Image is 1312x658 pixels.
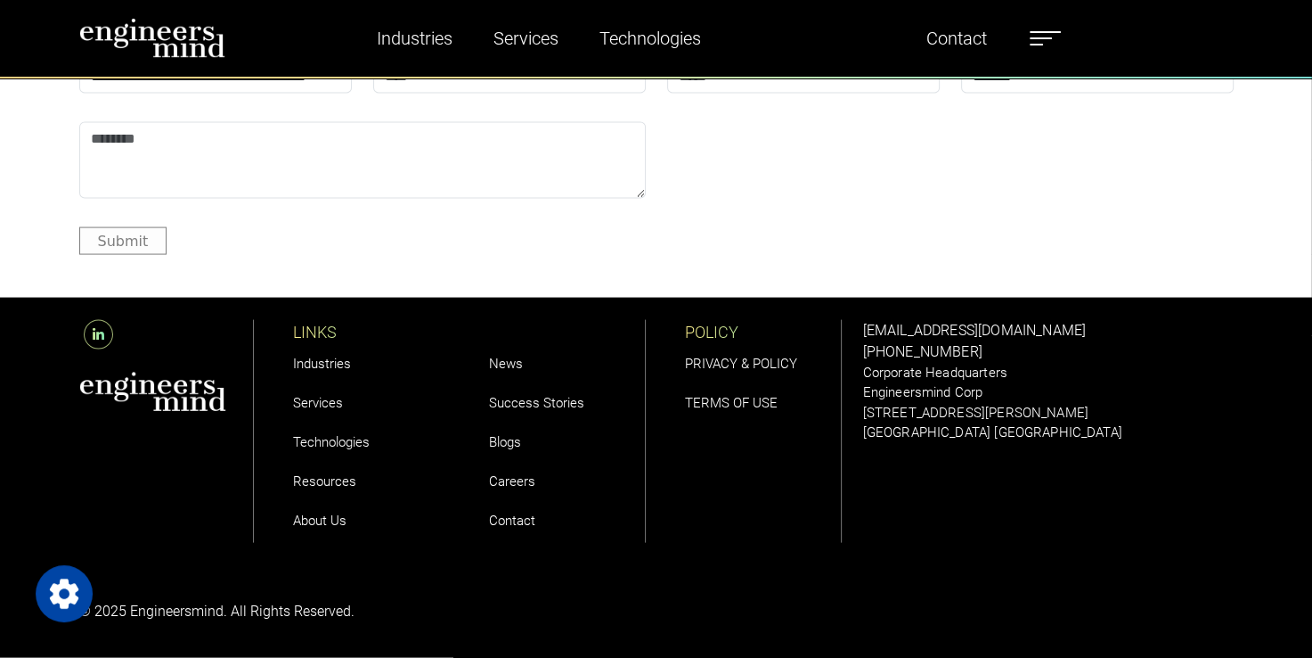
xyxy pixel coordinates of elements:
a: Services [293,395,343,411]
p: POLICY [685,320,841,344]
a: [PHONE_NUMBER] [863,343,982,360]
a: [EMAIL_ADDRESS][DOMAIN_NAME] [863,322,1086,339]
img: aws [79,372,227,412]
a: Industries [370,18,460,59]
a: Technologies [592,18,708,59]
p: Engineersmind Corp [863,382,1234,403]
a: Careers [489,473,535,489]
a: Industries [293,356,351,372]
a: About Us [293,513,346,529]
a: LinkedIn [79,326,118,343]
p: [GEOGRAPHIC_DATA] [GEOGRAPHIC_DATA] [863,423,1234,443]
a: Success Stories [489,395,584,411]
p: [STREET_ADDRESS][PERSON_NAME] [863,403,1234,424]
a: PRIVACY & POLICY [685,356,797,372]
iframe: reCAPTCHA [667,122,938,192]
a: Technologies [293,434,370,450]
a: Services [486,18,566,59]
a: Blogs [489,434,521,450]
button: Submit [79,227,167,255]
a: Resources [293,473,356,489]
a: News [489,356,523,372]
p: © 2025 Engineersmind. All Rights Reserved. [79,601,646,622]
a: Contact [489,513,535,529]
a: Contact [919,18,994,59]
img: logo [79,18,226,58]
p: Corporate Headquarters [863,363,1234,383]
a: TERMS OF USE [685,395,778,411]
p: LINKS [293,320,450,344]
